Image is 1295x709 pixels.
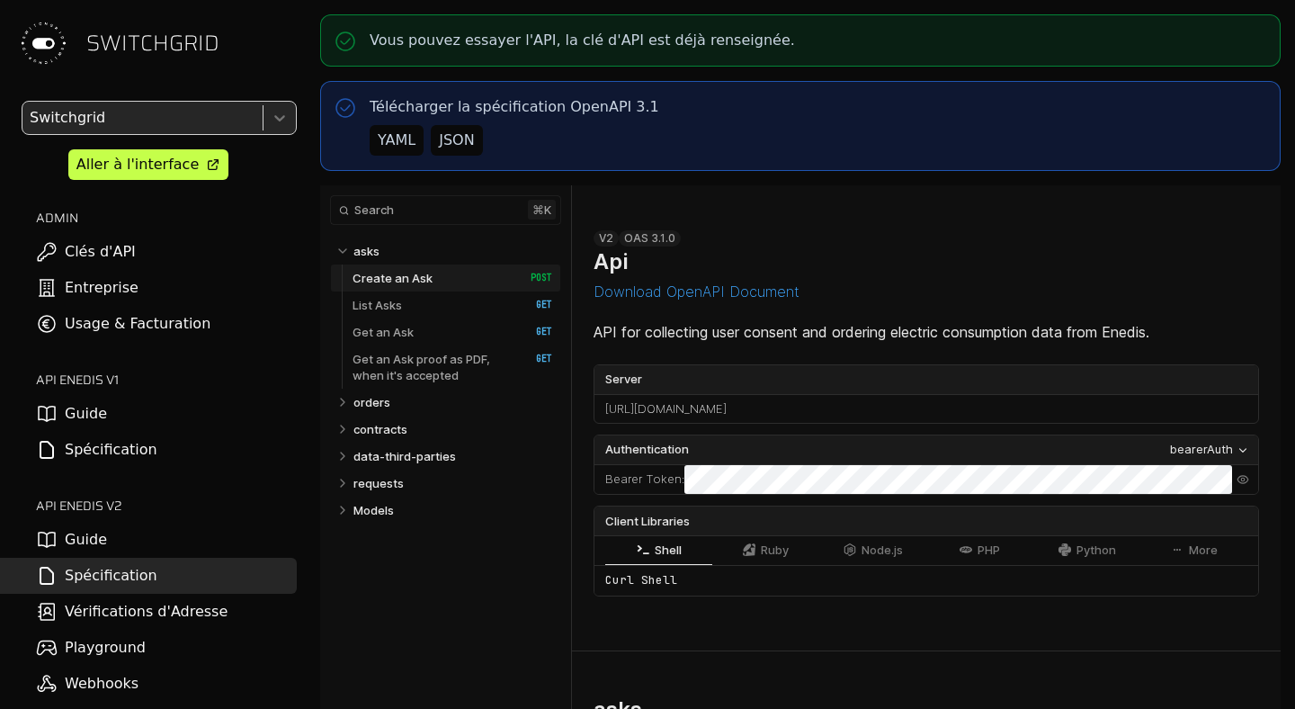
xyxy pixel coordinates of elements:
a: Create an Ask POST [353,265,552,292]
span: Ruby [761,543,789,557]
p: requests [353,475,404,491]
span: GET [517,299,552,311]
p: Get an Ask proof as PDF, when it's accepted [353,351,512,383]
div: YAML [378,130,415,151]
div: Aller à l'interface [76,154,199,175]
p: orders [353,394,390,410]
p: List Asks [353,297,402,313]
button: YAML [370,125,424,156]
a: contracts [353,416,553,443]
button: bearerAuth [1165,440,1255,460]
img: Switchgrid Logo [14,14,72,72]
span: Python [1076,543,1116,557]
p: data-third-parties [353,448,456,464]
p: Get an Ask [353,324,414,340]
h2: API ENEDIS v2 [36,497,297,515]
label: Server [594,365,1258,394]
div: [URL][DOMAIN_NAME] [594,395,1258,424]
span: Node.js [862,543,903,557]
a: orders [353,389,553,416]
p: asks [353,243,380,259]
div: OAS 3.1.0 [619,230,681,247]
h2: API ENEDIS v1 [36,371,297,389]
p: Models [353,502,394,518]
a: Models [353,497,553,524]
div: v2 [594,230,619,247]
a: List Asks GET [353,292,552,319]
a: data-third-parties [353,443,553,470]
span: GET [517,326,552,338]
p: Vous pouvez essayer l'API, la clé d'API est déjà renseignée. [370,30,795,51]
kbd: ⌘ k [528,200,556,220]
label: Bearer Token [605,471,682,489]
h2: ADMIN [36,209,297,227]
span: Search [354,203,394,217]
h1: Api [594,248,628,274]
span: Authentication [605,441,689,459]
a: asks [353,238,553,265]
span: SWITCHGRID [86,29,219,58]
a: Get an Ask proof as PDF, when it's accepted GET [353,346,552,389]
span: PHP [978,543,1000,557]
div: Client Libraries [594,507,1258,535]
div: JSON [439,130,474,151]
button: Download OpenAPI Document [594,283,799,300]
div: : [594,465,684,494]
div: Curl Shell [594,565,1258,596]
span: POST [517,272,552,284]
a: Aller à l'interface [68,149,228,180]
a: requests [353,470,553,497]
span: GET [517,353,552,365]
p: API for collecting user consent and ordering electric consumption data from Enedis. [594,321,1259,343]
a: Get an Ask GET [353,319,552,346]
p: Télécharger la spécification OpenAPI 3.1 [370,96,659,118]
div: bearerAuth [1170,441,1233,459]
p: contracts [353,421,407,437]
p: Create an Ask [353,270,433,286]
button: JSON [431,125,482,156]
span: Shell [655,543,682,557]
